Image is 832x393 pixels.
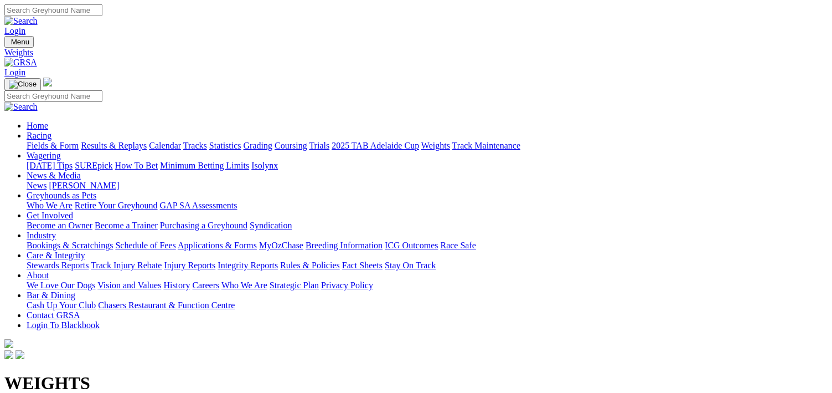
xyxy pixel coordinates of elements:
a: How To Bet [115,161,158,170]
div: Bar & Dining [27,300,828,310]
a: Syndication [250,221,292,230]
a: Racing [27,131,51,140]
a: Careers [192,280,219,290]
a: Home [27,121,48,130]
a: GAP SA Assessments [160,201,237,210]
img: Search [4,16,38,26]
img: logo-grsa-white.png [4,339,13,348]
img: Close [9,80,37,89]
a: Fact Sheets [342,261,383,270]
a: Injury Reports [164,261,215,270]
a: News [27,181,46,190]
a: Retire Your Greyhound [75,201,158,210]
a: Track Maintenance [452,141,520,150]
a: Calendar [149,141,181,150]
a: Grading [244,141,272,150]
a: About [27,270,49,280]
div: Racing [27,141,828,151]
a: Privacy Policy [321,280,373,290]
a: Tracks [183,141,207,150]
a: Bookings & Scratchings [27,241,113,250]
a: ICG Outcomes [385,241,438,250]
a: Greyhounds as Pets [27,191,96,200]
a: Isolynx [251,161,278,170]
a: History [163,280,190,290]
a: Statistics [209,141,241,150]
div: Greyhounds as Pets [27,201,828,211]
a: Applications & Forms [178,241,257,250]
a: Minimum Betting Limits [160,161,249,170]
input: Search [4,90,102,102]
a: Become a Trainer [95,221,158,230]
a: Wagering [27,151,61,160]
a: Login [4,68,25,77]
img: GRSA [4,58,37,68]
a: Who We Are [27,201,73,210]
a: Care & Integrity [27,251,85,260]
a: News & Media [27,171,81,180]
div: News & Media [27,181,828,191]
a: Get Involved [27,211,73,220]
a: Cash Up Your Club [27,300,96,310]
a: Schedule of Fees [115,241,175,250]
button: Toggle navigation [4,36,34,48]
a: Industry [27,231,56,240]
a: [PERSON_NAME] [49,181,119,190]
a: Track Injury Rebate [91,261,162,270]
div: Industry [27,241,828,251]
a: We Love Our Dogs [27,280,95,290]
div: Get Involved [27,221,828,231]
a: Coursing [275,141,307,150]
a: Login To Blackbook [27,320,100,330]
img: facebook.svg [4,350,13,359]
a: Trials [309,141,329,150]
a: [DATE] Tips [27,161,73,170]
a: Race Safe [440,241,476,250]
a: Bar & Dining [27,290,75,300]
a: Stay On Track [385,261,436,270]
img: Search [4,102,38,112]
a: Rules & Policies [280,261,340,270]
a: Chasers Restaurant & Function Centre [98,300,235,310]
a: Weights [421,141,450,150]
a: SUREpick [75,161,112,170]
a: MyOzChase [259,241,303,250]
a: Vision and Values [97,280,161,290]
img: twitter.svg [15,350,24,359]
span: Menu [11,38,29,46]
a: Integrity Reports [218,261,278,270]
a: Who We Are [221,280,267,290]
a: 2025 TAB Adelaide Cup [332,141,419,150]
a: Weights [4,48,828,58]
button: Toggle navigation [4,78,41,90]
a: Purchasing a Greyhound [160,221,247,230]
div: Wagering [27,161,828,171]
a: Strategic Plan [270,280,319,290]
a: Contact GRSA [27,310,80,320]
a: Results & Replays [81,141,147,150]
a: Fields & Form [27,141,79,150]
a: Breeding Information [306,241,383,250]
a: Login [4,26,25,35]
a: Become an Owner [27,221,92,230]
div: Care & Integrity [27,261,828,270]
div: About [27,280,828,290]
img: logo-grsa-white.png [43,78,52,86]
input: Search [4,4,102,16]
a: Stewards Reports [27,261,89,270]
